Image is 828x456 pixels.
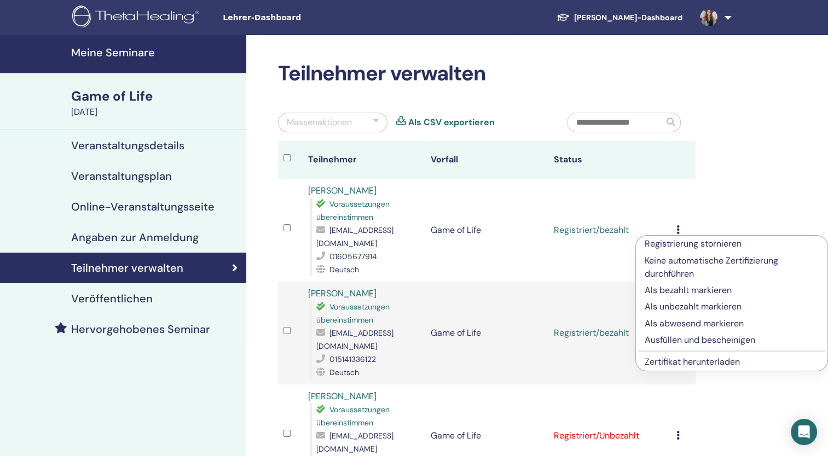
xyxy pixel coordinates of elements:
span: [EMAIL_ADDRESS][DOMAIN_NAME] [316,431,393,454]
td: Game of Life [425,179,548,282]
div: [DATE] [71,106,240,119]
th: Status [548,141,670,179]
a: Zertifikat herunterladen [645,356,740,367]
span: Lehrer-Dashboard [223,12,387,24]
h2: Teilnehmer verwalten [278,61,696,86]
a: Als CSV exportieren [408,116,495,129]
div: Massenaktionen [287,116,352,129]
p: Ausfüllen und bescheinigen [645,334,819,347]
span: Voraussetzungen übereinstimmen [316,405,390,428]
th: Vorfall [425,141,548,179]
a: [PERSON_NAME] [308,390,377,402]
h4: Hervorgehobenes Seminar [71,323,210,336]
th: Teilnehmer [303,141,425,179]
a: [PERSON_NAME] [308,288,377,299]
td: Game of Life [425,282,548,384]
a: Game of Life[DATE] [65,87,246,119]
span: Deutsch [329,367,359,377]
span: 015141336122 [329,354,376,364]
a: [PERSON_NAME] [308,185,377,196]
p: Als abwesend markieren [645,317,819,330]
div: Open Intercom Messenger [791,419,817,445]
h4: Veranstaltungsplan [71,169,172,183]
h4: Veröffentlichen [71,292,153,305]
a: [PERSON_NAME]-Dashboard [548,8,691,28]
div: Game of Life [71,87,240,106]
p: Registrierung stornieren [645,237,819,250]
h4: Teilnehmer verwalten [71,261,183,274]
span: 01605677914 [329,252,377,261]
h4: Online-Veranstaltungsseite [71,200,215,213]
h4: Veranstaltungsdetails [71,139,184,152]
span: Deutsch [329,265,359,274]
span: Voraussetzungen übereinstimmen [316,199,390,222]
p: Keine automatische Zertifizierung durchführen [645,254,819,280]
p: Als bezahlt markieren [645,284,819,297]
h4: Angaben zur Anmeldung [71,231,199,244]
img: default.jpg [700,9,717,26]
span: [EMAIL_ADDRESS][DOMAIN_NAME] [316,225,393,248]
img: graduation-cap-white.svg [557,13,570,22]
span: Voraussetzungen übereinstimmen [316,302,390,325]
h4: Meine Seminare [71,46,240,59]
span: [EMAIL_ADDRESS][DOMAIN_NAME] [316,328,393,351]
p: Als unbezahlt markieren [645,300,819,313]
img: logo.png [72,5,203,30]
